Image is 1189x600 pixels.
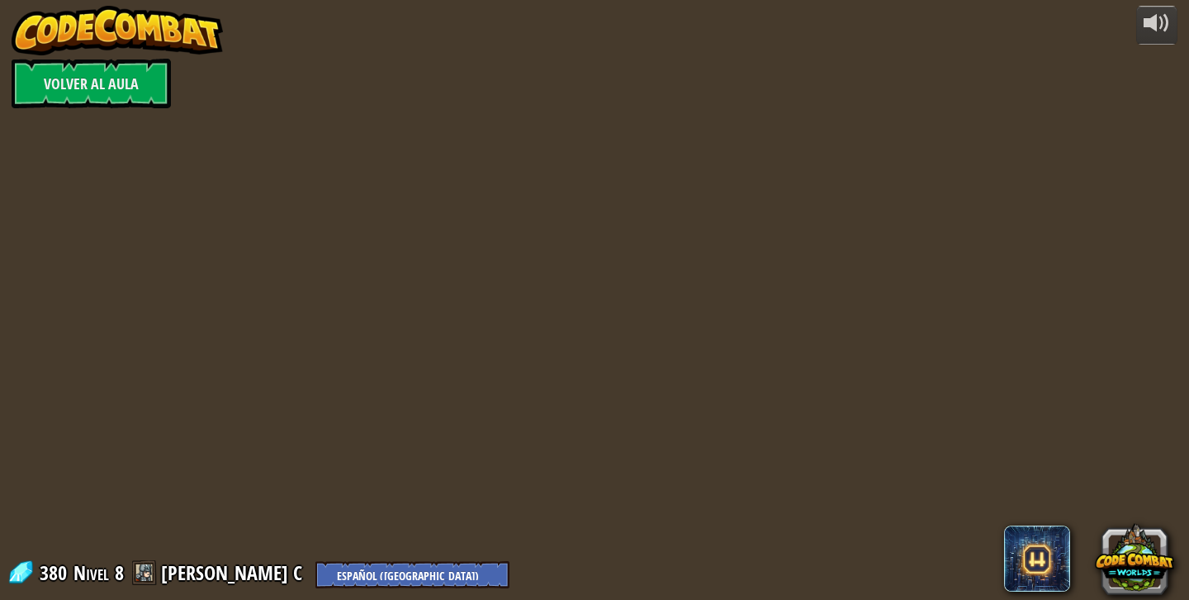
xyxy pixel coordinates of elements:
[12,6,223,55] img: CodeCombat - Learn how to code by playing a game
[1136,6,1177,45] button: Ajustar el volúmen
[115,560,124,586] span: 8
[12,59,171,108] a: Volver al aula
[73,560,109,587] span: Nivel
[40,560,72,586] span: 380
[161,560,307,586] a: [PERSON_NAME] C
